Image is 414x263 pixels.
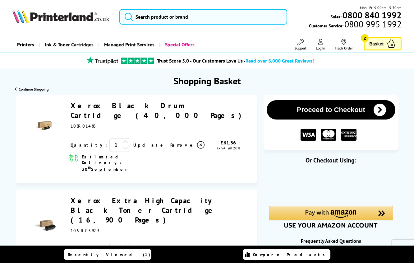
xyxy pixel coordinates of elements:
a: Special Offers [159,37,199,53]
a: Printerland Logo [12,9,112,24]
a: 0800 840 1992 [342,12,402,18]
span: Support [295,46,306,50]
span: Remove [170,142,195,148]
img: trustpilot rating [84,56,121,64]
span: Continue Shopping [19,87,48,92]
span: 106R03923 [71,228,100,233]
a: Delete item from your basket [170,140,205,150]
b: 0800 840 1992 [343,9,402,21]
img: trustpilot rating [121,58,154,64]
span: Read over 8,000 Great Reviews! [246,58,314,64]
a: Recently Viewed (1) [64,249,151,260]
div: Or Checkout Using: [264,156,399,164]
a: Delete item from your basket [170,245,205,254]
img: VISA [301,129,316,141]
span: Ink & Toner Cartridges [45,37,94,53]
span: Estimated Delivery: 30 September [82,154,141,172]
a: Continue Shopping [15,87,48,92]
span: Sales: [330,14,342,20]
span: 0800 995 1992 [343,21,402,27]
a: Xerox Extra High Capacity Black Toner Cartridge (16,900 Pages) [71,196,219,225]
button: Proceed to Checkout [267,100,396,120]
input: Search product or brand [119,9,287,25]
span: Mon - Fri 9:00am - 5:30pm [360,5,402,11]
img: MASTER CARD [321,129,336,141]
a: Support [295,39,306,50]
a: Log In [316,39,325,50]
span: 2 [361,34,369,42]
a: Track Order [335,39,353,50]
a: Basket 2 [364,37,402,50]
img: Xerox Black Drum Cartridge (40,000 Pages) [34,115,56,137]
a: Printers [12,37,39,53]
div: £61.36 [205,139,251,146]
span: Basket [369,40,384,48]
a: Managed Print Services [98,37,159,53]
span: Log In [316,46,325,50]
img: Xerox Extra High Capacity Black Toner Cartridge (16,900 Pages) [34,215,56,237]
a: Ink & Toner Cartridges [39,37,98,53]
span: ex VAT @ 20% [217,146,240,150]
span: Compare Products [253,252,328,257]
a: Xerox Black Drum Cartridge (40,000 Pages) [71,101,246,120]
a: Trust Score 5.0 - Our Customers Love Us -Read over 8,000 Great Reviews! [157,58,314,64]
img: Printerland Logo [12,9,109,23]
div: Frequently Asked Questions [264,238,399,244]
span: Recently Viewed (1) [68,252,150,257]
span: Customer Service: [309,21,402,29]
span: Quantity: [71,142,107,148]
img: American Express [341,129,356,141]
div: £164.00 [205,244,251,251]
iframe: PayPal [269,174,393,195]
div: Amazon Pay - Use your Amazon account [269,206,393,228]
a: Update [133,142,165,148]
span: 108R01488 [71,123,95,129]
sup: th [88,165,91,170]
a: Compare Products [243,249,330,260]
h1: Shopping Basket [173,75,241,87]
